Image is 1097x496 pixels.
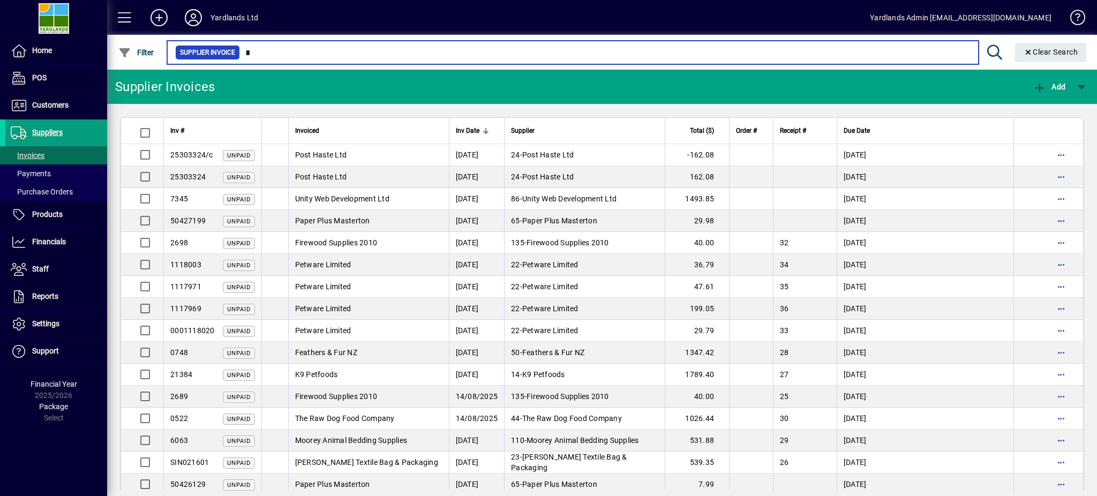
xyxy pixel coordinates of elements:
button: More options [1053,366,1070,383]
span: Petware Limited [522,326,578,335]
div: Supplier Invoices [115,78,215,95]
span: 110 [511,436,524,445]
td: - [504,188,665,210]
span: Unpaid [227,482,251,489]
td: [DATE] [837,320,1013,342]
td: - [504,320,665,342]
span: Unpaid [227,196,251,203]
a: Products [5,201,107,228]
td: -162.08 [665,144,729,166]
td: [DATE] [837,188,1013,210]
a: Settings [5,311,107,337]
span: Staff [32,265,49,273]
td: 40.00 [665,386,729,408]
span: Petware Limited [295,260,351,269]
td: 29.98 [665,210,729,232]
td: [DATE] [449,166,505,188]
span: SIN021601 [170,458,209,467]
span: Unpaid [227,372,251,379]
span: Firewood Supplies 2010 [295,392,378,401]
button: More options [1053,344,1070,361]
span: Paper Plus Masterton [295,216,370,225]
a: Invoices [5,146,107,164]
a: Knowledge Base [1062,2,1084,37]
span: 26 [780,458,789,467]
span: Unpaid [227,306,251,313]
td: [DATE] [837,144,1013,166]
span: Financial Year [31,380,77,388]
div: Supplier [511,125,658,137]
div: Due Date [844,125,1007,137]
span: 50427199 [170,216,206,225]
a: Reports [5,283,107,310]
a: Financials [5,229,107,255]
td: 29.79 [665,320,729,342]
span: 0522 [170,414,188,423]
span: POS [32,73,47,82]
span: Filter [118,48,154,57]
span: Unpaid [227,350,251,357]
td: [DATE] [449,452,505,474]
span: Supplier [511,125,535,137]
button: Add [1031,77,1068,96]
span: Petware Limited [522,260,578,269]
span: 44 [511,414,520,423]
span: Post Haste Ltd [522,151,574,159]
span: Add [1033,82,1065,91]
span: Unity Web Development Ltd [522,194,617,203]
span: 7345 [170,194,188,203]
button: Add [142,8,176,27]
span: 65 [511,480,520,489]
span: Post Haste Ltd [295,151,347,159]
span: 1118003 [170,260,201,269]
button: More options [1053,146,1070,163]
td: - [504,342,665,364]
span: The Raw Dog Food Company [522,414,622,423]
span: Package [39,402,68,411]
span: 6063 [170,436,188,445]
td: [DATE] [837,276,1013,298]
span: Purchase Orders [11,187,73,196]
span: Inv Date [456,125,479,137]
span: Paper Plus Masterton [295,480,370,489]
td: 14/08/2025 [449,386,505,408]
td: 7.99 [665,474,729,495]
span: Firewood Supplies 2010 [295,238,378,247]
button: More options [1053,300,1070,317]
div: Inv Date [456,125,498,137]
span: Feathers & Fur NZ [295,348,357,357]
div: Yardlands Admin [EMAIL_ADDRESS][DOMAIN_NAME] [870,9,1051,26]
a: Payments [5,164,107,183]
button: Clear [1015,43,1087,62]
span: Unity Web Development Ltd [295,194,389,203]
span: 2698 [170,238,188,247]
span: Customers [32,101,69,109]
td: [DATE] [837,452,1013,474]
span: 29 [780,436,789,445]
td: 40.00 [665,232,729,254]
span: 50 [511,348,520,357]
span: Suppliers [32,128,63,137]
span: Total ($) [690,125,714,137]
span: Invoices [11,151,44,160]
span: 22 [511,304,520,313]
span: Petware Limited [522,282,578,291]
td: 531.88 [665,430,729,452]
span: Petware Limited [295,326,351,335]
span: 25 [780,392,789,401]
span: Petware Limited [295,282,351,291]
div: Order # [736,125,767,137]
span: Moorey Animal Bedding Supplies [295,436,408,445]
span: Clear Search [1024,48,1078,56]
td: [DATE] [449,474,505,495]
td: - [504,408,665,430]
span: Post Haste Ltd [295,172,347,181]
span: 33 [780,326,789,335]
span: 32 [780,238,789,247]
span: Receipt # [780,125,806,137]
td: [DATE] [837,474,1013,495]
td: [DATE] [837,386,1013,408]
button: More options [1053,212,1070,229]
td: [DATE] [837,232,1013,254]
span: K9 Petfoods [295,370,338,379]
